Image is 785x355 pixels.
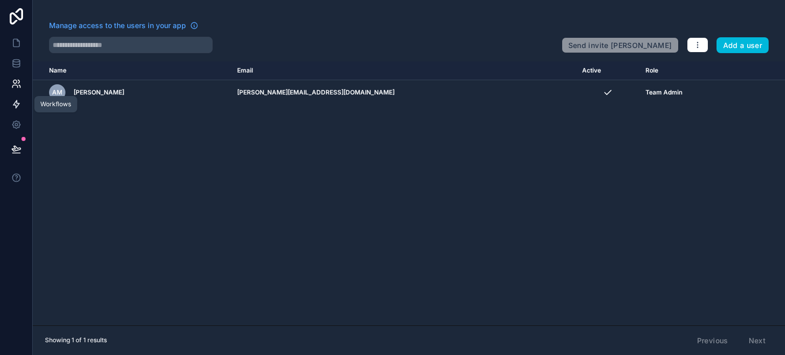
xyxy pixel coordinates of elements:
td: [PERSON_NAME][EMAIL_ADDRESS][DOMAIN_NAME] [231,80,576,105]
th: Role [639,61,739,80]
span: [PERSON_NAME] [74,88,124,97]
span: Showing 1 of 1 results [45,336,107,344]
th: Email [231,61,576,80]
span: AM [52,88,62,97]
th: Name [33,61,231,80]
span: Manage access to the users in your app [49,20,186,31]
a: Manage access to the users in your app [49,20,198,31]
th: Active [576,61,639,80]
span: Team Admin [645,88,682,97]
div: Workflows [40,100,71,108]
button: Add a user [717,37,769,54]
div: scrollable content [33,61,785,325]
